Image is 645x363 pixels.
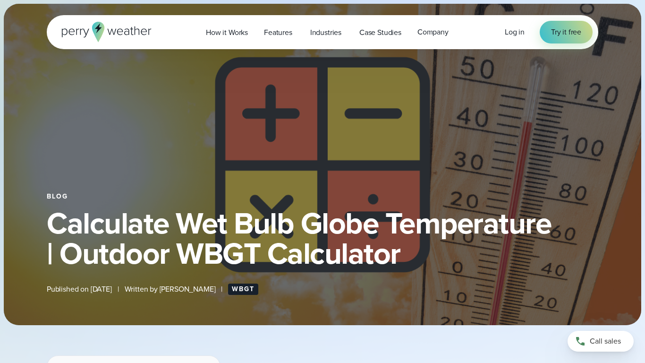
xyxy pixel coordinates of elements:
[351,23,409,42] a: Case Studies
[551,26,581,38] span: Try it free
[590,336,621,347] span: Call sales
[417,26,449,38] span: Company
[206,27,248,38] span: How it Works
[47,208,598,268] h1: Calculate Wet Bulb Globe Temperature | Outdoor WBGT Calculator
[47,284,112,295] span: Published on [DATE]
[505,26,525,37] span: Log in
[505,26,525,38] a: Log in
[540,21,593,43] a: Try it free
[264,27,292,38] span: Features
[221,284,222,295] span: |
[568,331,634,352] a: Call sales
[47,193,598,200] div: Blog
[359,27,401,38] span: Case Studies
[125,284,216,295] span: Written by [PERSON_NAME]
[310,27,341,38] span: Industries
[198,23,256,42] a: How it Works
[228,284,258,295] a: WBGT
[118,284,119,295] span: |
